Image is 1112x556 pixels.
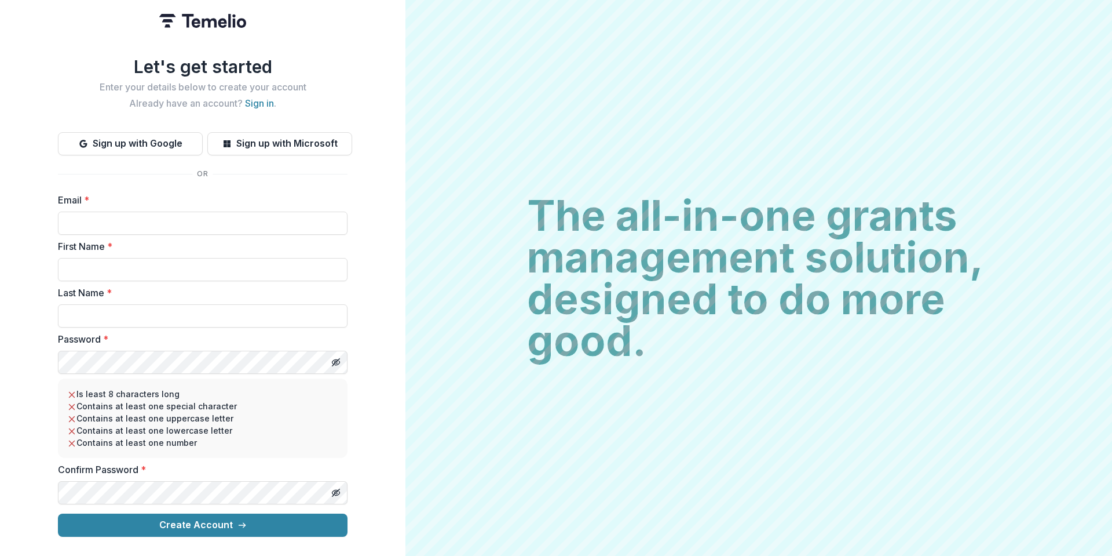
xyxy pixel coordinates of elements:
button: Toggle password visibility [327,484,345,502]
label: Last Name [58,286,341,300]
h1: Let's get started [58,56,348,77]
button: Sign up with Google [58,132,203,155]
button: Toggle password visibility [327,353,345,372]
button: Sign up with Microsoft [207,132,352,155]
label: Password [58,332,341,346]
label: Email [58,193,341,207]
li: Contains at least one lowercase letter [67,424,338,437]
button: Create Account [58,514,348,537]
li: Is least 8 characters long [67,388,338,400]
label: Confirm Password [58,463,341,477]
li: Contains at least one number [67,437,338,449]
img: Temelio [159,14,246,28]
h2: Enter your details below to create your account [58,82,348,93]
a: Sign in [245,97,274,109]
label: First Name [58,239,341,253]
li: Contains at least one special character [67,400,338,412]
li: Contains at least one uppercase letter [67,412,338,424]
h2: Already have an account? . [58,98,348,109]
